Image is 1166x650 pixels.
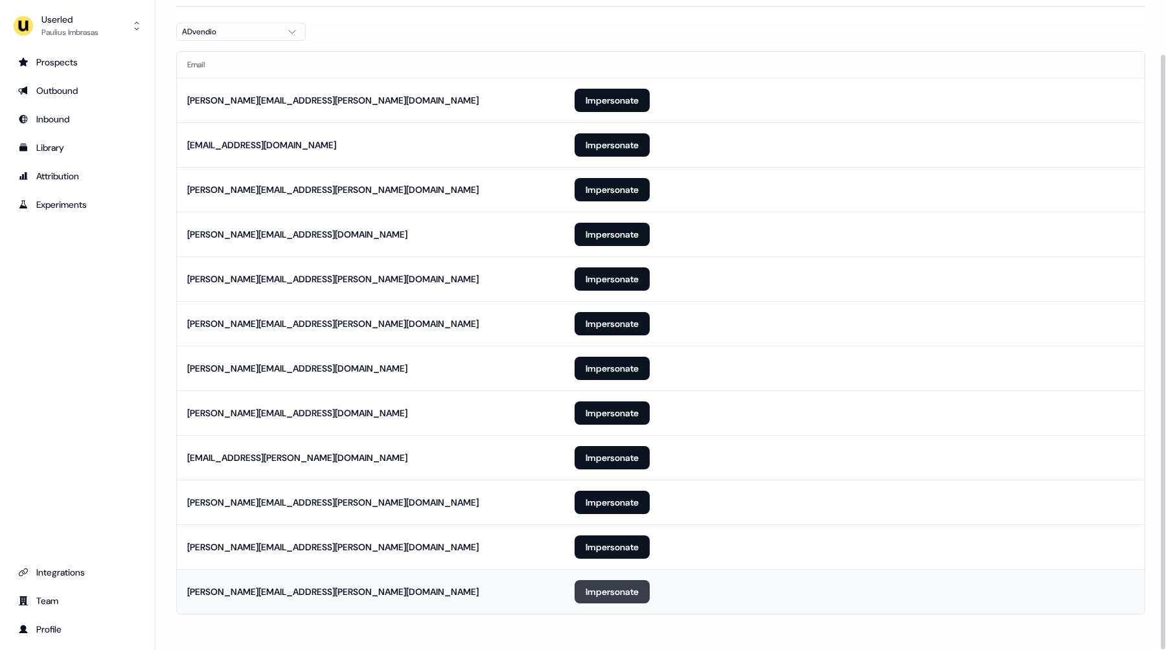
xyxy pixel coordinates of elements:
div: Attribution [18,170,137,183]
button: Impersonate [575,312,650,335]
div: Userled [41,13,98,26]
div: [EMAIL_ADDRESS][DOMAIN_NAME] [187,139,336,151]
div: [PERSON_NAME][EMAIL_ADDRESS][DOMAIN_NAME] [187,228,407,241]
button: Impersonate [575,357,650,380]
a: Go to templates [10,137,144,158]
div: [PERSON_NAME][EMAIL_ADDRESS][PERSON_NAME][DOMAIN_NAME] [187,317,479,330]
div: [PERSON_NAME][EMAIL_ADDRESS][PERSON_NAME][DOMAIN_NAME] [187,541,479,554]
button: Impersonate [575,535,650,559]
a: Go to prospects [10,52,144,73]
a: Go to experiments [10,194,144,215]
button: Impersonate [575,178,650,201]
div: Integrations [18,566,137,579]
div: Inbound [18,113,137,126]
div: [PERSON_NAME][EMAIL_ADDRESS][DOMAIN_NAME] [187,407,407,420]
button: ADvendio [176,23,306,41]
button: Impersonate [575,446,650,469]
div: [PERSON_NAME][EMAIL_ADDRESS][PERSON_NAME][DOMAIN_NAME] [187,585,479,598]
div: [PERSON_NAME][EMAIL_ADDRESS][DOMAIN_NAME] [187,362,407,375]
div: Outbound [18,84,137,97]
a: Go to attribution [10,166,144,186]
div: Team [18,594,137,607]
div: Paulius Imbrasas [41,26,98,39]
div: [PERSON_NAME][EMAIL_ADDRESS][PERSON_NAME][DOMAIN_NAME] [187,94,479,107]
a: Go to team [10,590,144,611]
div: Profile [18,623,137,636]
th: Email [177,52,564,78]
div: Prospects [18,56,137,69]
div: ADvendio [182,25,279,38]
button: Impersonate [575,89,650,112]
div: Library [18,141,137,154]
div: [EMAIL_ADDRESS][PERSON_NAME][DOMAIN_NAME] [187,451,407,464]
a: Go to integrations [10,562,144,583]
button: Impersonate [575,401,650,425]
button: Impersonate [575,491,650,514]
a: Go to profile [10,619,144,640]
div: [PERSON_NAME][EMAIL_ADDRESS][PERSON_NAME][DOMAIN_NAME] [187,183,479,196]
div: [PERSON_NAME][EMAIL_ADDRESS][PERSON_NAME][DOMAIN_NAME] [187,496,479,509]
button: Impersonate [575,133,650,157]
button: Impersonate [575,223,650,246]
div: Experiments [18,198,137,211]
a: Go to Inbound [10,109,144,129]
div: [PERSON_NAME][EMAIL_ADDRESS][PERSON_NAME][DOMAIN_NAME] [187,273,479,286]
a: Go to outbound experience [10,80,144,101]
button: Impersonate [575,267,650,291]
button: Impersonate [575,580,650,603]
button: UserledPaulius Imbrasas [10,10,144,41]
